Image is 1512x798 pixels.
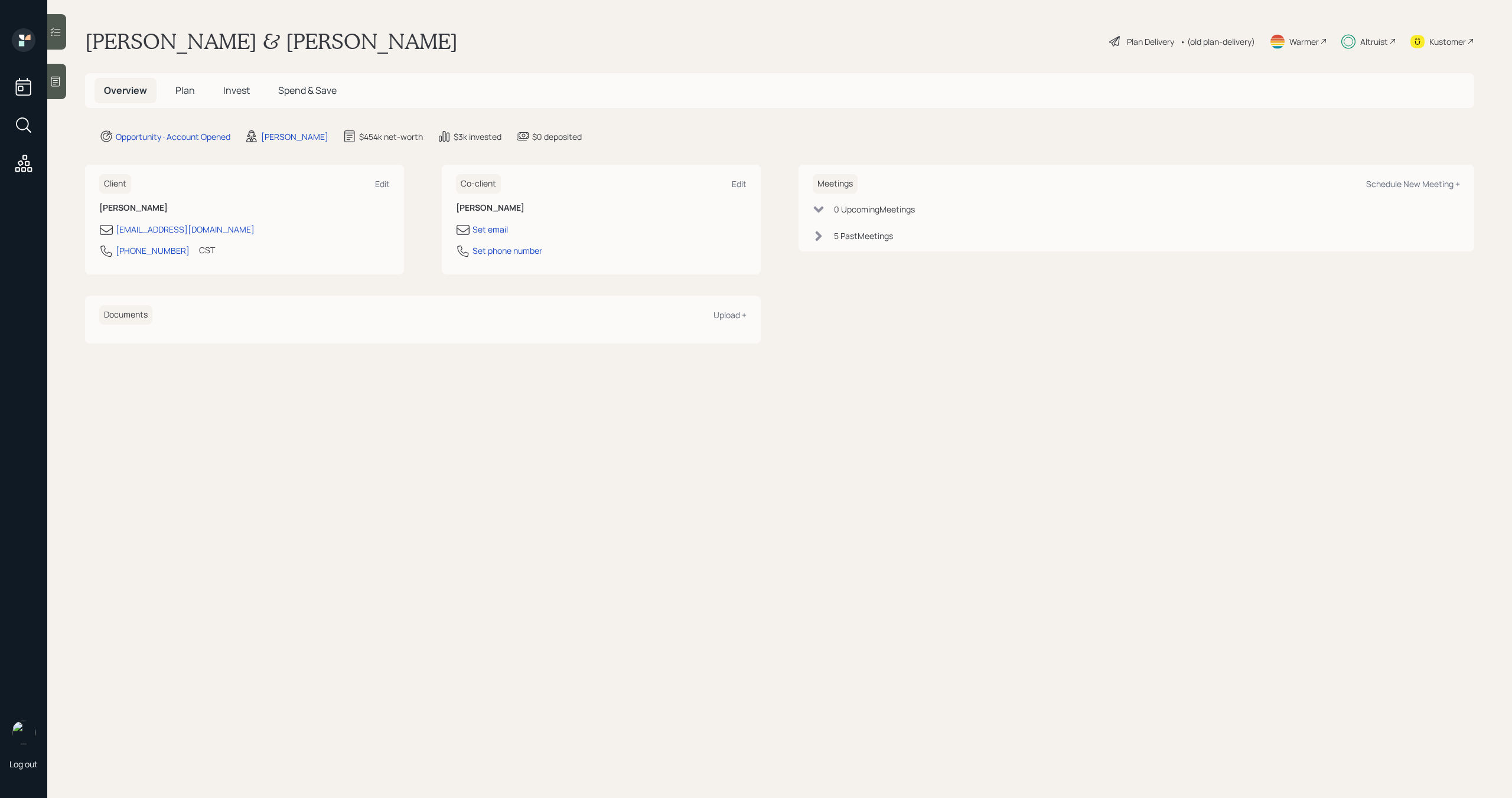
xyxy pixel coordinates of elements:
[532,130,582,143] div: $0 deposited
[1180,35,1255,48] div: • (old plan-delivery)
[223,84,250,97] span: Invest
[116,244,190,257] div: [PHONE_NUMBER]
[99,305,152,325] h6: Documents
[116,223,255,236] div: [EMAIL_ADDRESS][DOMAIN_NAME]
[456,203,747,213] h6: [PERSON_NAME]
[472,244,542,257] div: Set phone number
[1429,35,1466,48] div: Kustomer
[359,130,423,143] div: $454k net-worth
[456,174,501,194] h6: Co-client
[1366,178,1460,189] div: Schedule New Meeting +
[813,174,858,194] h6: Meetings
[9,758,38,770] div: Log out
[732,178,747,189] div: Edit
[1127,35,1174,48] div: Plan Delivery
[199,244,215,256] div: CST
[175,84,195,97] span: Plan
[472,223,508,236] div: Set email
[1289,35,1319,48] div: Warmer
[12,721,35,744] img: michael-russo-headshot.png
[834,203,915,215] div: 0 Upcoming Meeting s
[99,203,390,213] h6: [PERSON_NAME]
[99,174,131,194] h6: Client
[85,28,458,54] h1: [PERSON_NAME] & [PERSON_NAME]
[116,130,230,143] div: Opportunity · Account Opened
[1360,35,1388,48] div: Altruist
[261,130,328,143] div: [PERSON_NAME]
[104,84,147,97] span: Overview
[713,309,747,320] div: Upload +
[454,130,501,143] div: $3k invested
[834,230,893,242] div: 5 Past Meeting s
[375,178,390,189] div: Edit
[278,84,337,97] span: Spend & Save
